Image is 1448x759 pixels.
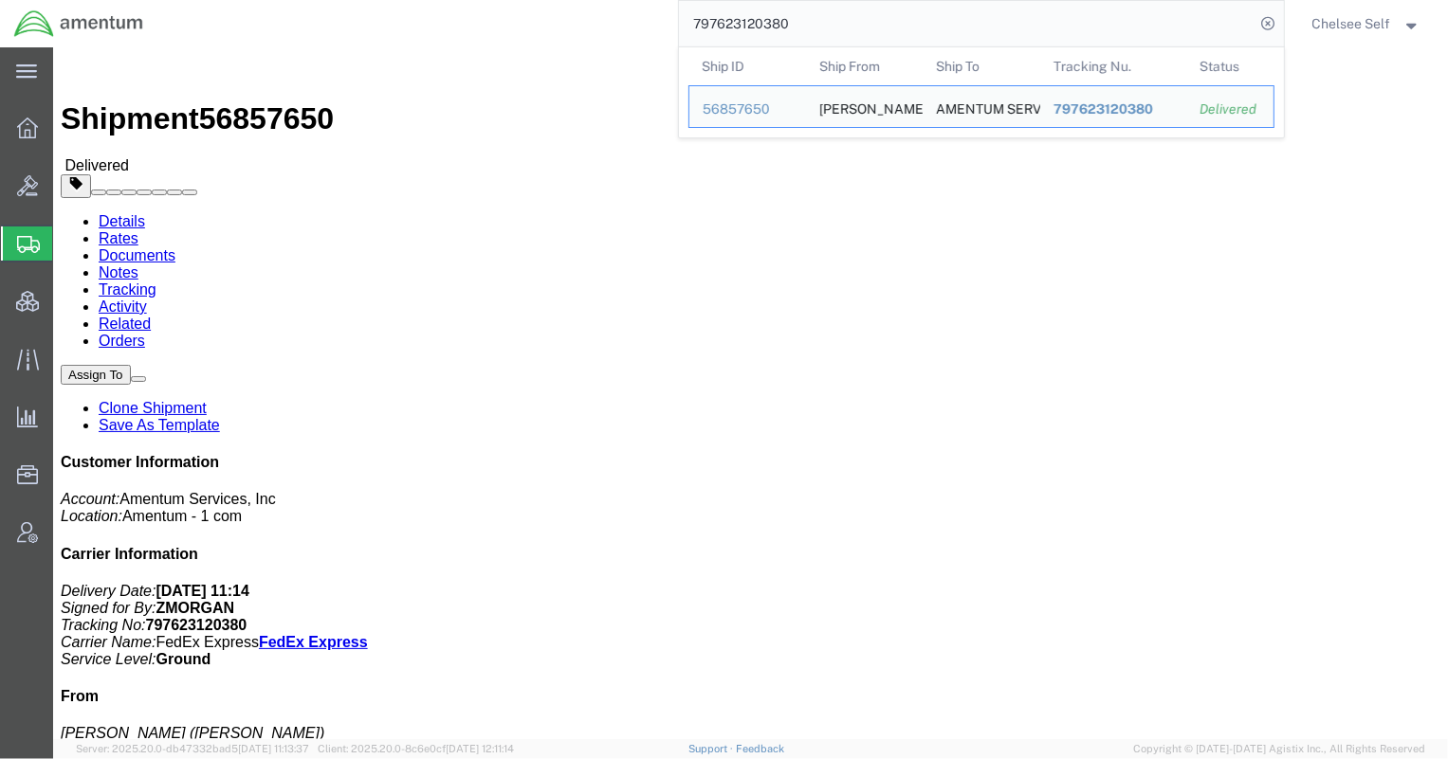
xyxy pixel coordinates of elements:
span: [DATE] 11:13:37 [238,743,309,754]
span: Client: 2025.20.0-8c6e0cf [318,743,514,754]
table: Search Results [688,47,1284,137]
th: Ship From [805,47,923,85]
th: Tracking Nu. [1039,47,1186,85]
a: Support [688,743,736,754]
div: 56857650 [703,99,793,119]
img: logo [13,9,144,38]
div: 797623120380 [1053,99,1173,119]
span: [DATE] 12:11:14 [446,743,514,754]
span: Server: 2025.20.0-db47332bad5 [76,743,309,754]
input: Search for shipment number, reference number [679,1,1256,46]
iframe: FS Legacy Container [53,47,1448,739]
button: Chelsee Self [1311,12,1422,35]
div: Marlene Kay Cram [818,86,909,127]
div: AMENTUM SERVICES INC. [936,86,1027,127]
span: Copyright © [DATE]-[DATE] Agistix Inc., All Rights Reserved [1133,741,1425,757]
th: Ship To [923,47,1040,85]
div: Delivered [1200,99,1260,119]
span: Chelsee Self [1312,13,1391,34]
a: Feedback [736,743,784,754]
th: Status [1186,47,1274,85]
span: 797623120380 [1053,101,1152,117]
th: Ship ID [688,47,806,85]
